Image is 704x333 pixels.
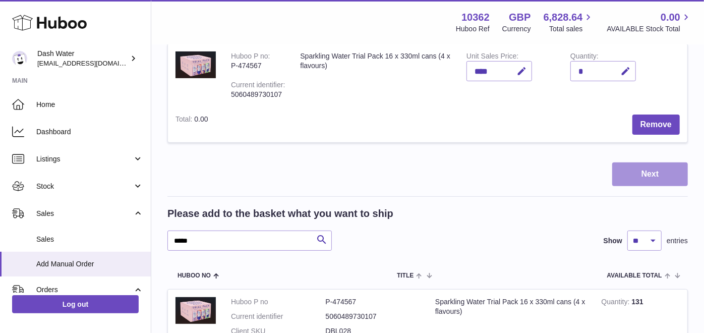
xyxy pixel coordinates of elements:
button: Remove [632,115,680,135]
dt: Huboo P no [231,297,326,307]
span: Home [36,100,143,109]
span: Total sales [549,24,594,34]
div: Huboo P no [231,52,270,63]
label: Unit Sales Price [466,52,518,63]
span: Title [397,272,414,279]
div: Dash Water [37,49,128,68]
span: AVAILABLE Total [607,272,662,279]
strong: GBP [509,11,531,24]
label: Quantity [570,52,599,63]
dd: P-474567 [326,297,421,307]
span: [EMAIL_ADDRESS][DOMAIN_NAME] [37,59,148,67]
span: Listings [36,154,133,164]
div: Current identifier [231,81,285,91]
span: Sales [36,209,133,218]
span: 6,828.64 [544,11,583,24]
span: entries [667,236,688,246]
td: Sparkling Water Trial Pack 16 x 330ml cans (4 x flavours) [292,44,459,106]
span: 0.00 [661,11,680,24]
span: 0.00 [194,115,208,123]
img: Sparkling Water Trial Pack 16 x 330ml cans (4 x flavours) [175,51,216,78]
div: Currency [502,24,531,34]
span: AVAILABLE Stock Total [607,24,692,34]
span: Add Manual Order [36,259,143,269]
a: 6,828.64 Total sales [544,11,595,34]
label: Show [604,236,622,246]
strong: 10362 [461,11,490,24]
button: Next [612,162,688,186]
strong: Quantity [602,298,632,308]
dd: 5060489730107 [326,312,421,321]
a: 0.00 AVAILABLE Stock Total [607,11,692,34]
span: Huboo no [178,272,211,279]
div: P-474567 [231,61,285,71]
h2: Please add to the basket what you want to ship [167,207,393,220]
span: Dashboard [36,127,143,137]
span: Stock [36,182,133,191]
span: Orders [36,285,133,295]
label: Total [175,115,194,126]
dt: Current identifier [231,312,326,321]
a: Log out [12,295,139,313]
div: 5060489730107 [231,90,285,99]
img: Sparkling Water Trial Pack 16 x 330ml cans (4 x flavours) [175,297,216,324]
span: Sales [36,235,143,244]
div: Huboo Ref [456,24,490,34]
img: bea@dash-water.com [12,51,27,66]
